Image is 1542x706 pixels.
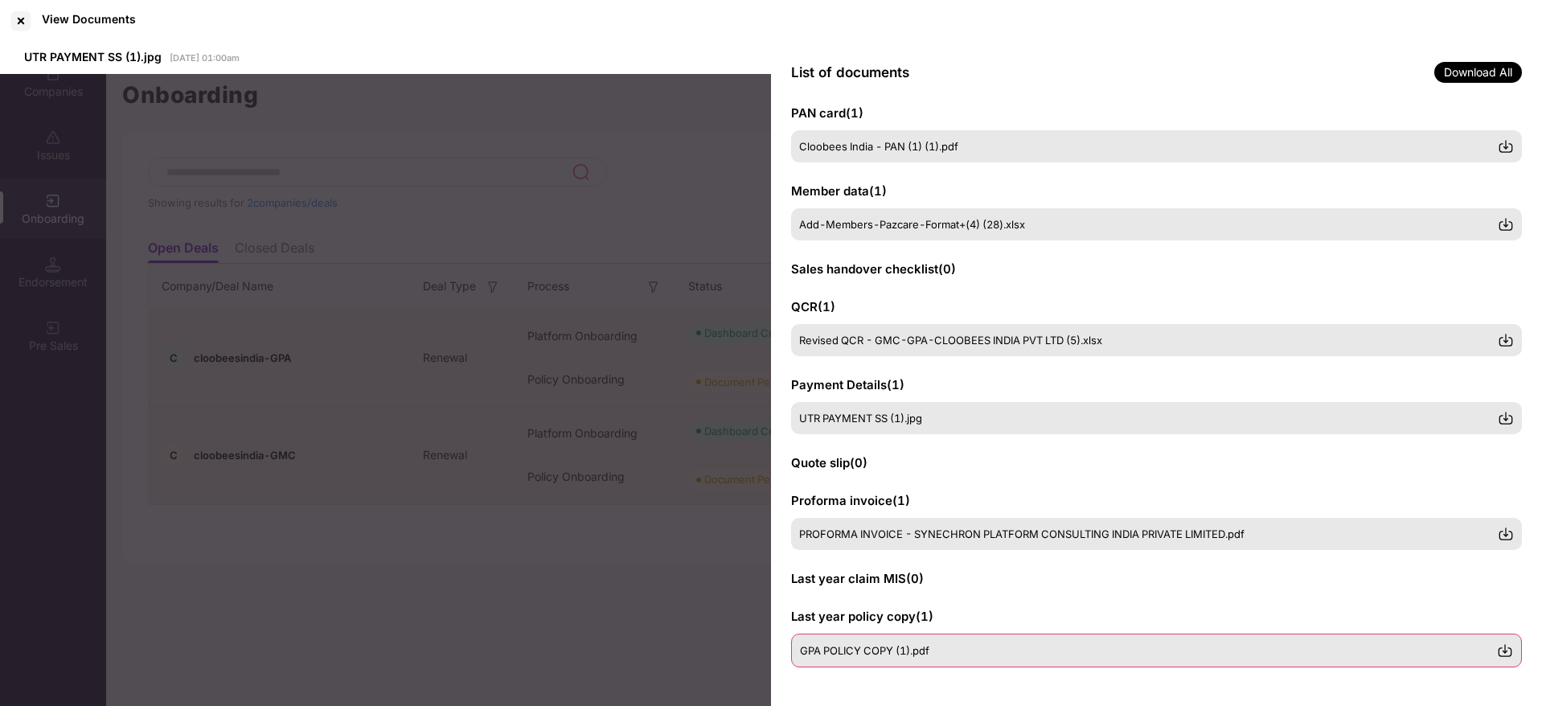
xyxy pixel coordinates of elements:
span: PAN card ( 1 ) [791,105,863,121]
img: svg+xml;base64,PHN2ZyBpZD0iRG93bmxvYWQtMzJ4MzIiIHhtbG5zPSJodHRwOi8vd3d3LnczLm9yZy8yMDAwL3N2ZyIgd2... [1498,138,1514,154]
span: Last year claim MIS ( 0 ) [791,571,924,586]
span: Quote slip ( 0 ) [791,455,867,470]
img: svg+xml;base64,PHN2ZyBpZD0iRG93bmxvYWQtMzJ4MzIiIHhtbG5zPSJodHRwOi8vd3d3LnczLm9yZy8yMDAwL3N2ZyIgd2... [1498,526,1514,542]
span: Member data ( 1 ) [791,183,887,199]
div: View Documents [42,12,136,26]
span: QCR ( 1 ) [791,299,835,314]
span: Proforma invoice ( 1 ) [791,493,910,508]
span: Last year policy copy ( 1 ) [791,609,933,624]
span: UTR PAYMENT SS (1).jpg [799,412,922,425]
span: [DATE] 01:00am [170,52,240,64]
img: svg+xml;base64,PHN2ZyBpZD0iRG93bmxvYWQtMzJ4MzIiIHhtbG5zPSJodHRwOi8vd3d3LnczLm9yZy8yMDAwL3N2ZyIgd2... [1498,332,1514,348]
span: Payment Details ( 1 ) [791,377,904,392]
span: Download All [1434,62,1522,83]
span: GPA POLICY COPY (1).pdf [800,644,929,657]
span: List of documents [791,64,909,80]
span: UTR PAYMENT SS (1).jpg [24,50,162,64]
img: svg+xml;base64,PHN2ZyBpZD0iRG93bmxvYWQtMzJ4MzIiIHhtbG5zPSJodHRwOi8vd3d3LnczLm9yZy8yMDAwL3N2ZyIgd2... [1498,410,1514,426]
span: PROFORMA INVOICE - SYNECHRON PLATFORM CONSULTING INDIA PRIVATE LIMITED.pdf [799,527,1245,540]
span: Sales handover checklist ( 0 ) [791,261,956,277]
img: svg+xml;base64,PHN2ZyBpZD0iRG93bmxvYWQtMzJ4MzIiIHhtbG5zPSJodHRwOi8vd3d3LnczLm9yZy8yMDAwL3N2ZyIgd2... [1498,216,1514,232]
span: Add-Members-Pazcare-Format+(4) (28).xlsx [799,218,1025,231]
span: Revised QCR - GMC-GPA-CLOOBEES INDIA PVT LTD (5).xlsx [799,334,1102,347]
img: svg+xml;base64,PHN2ZyBpZD0iRG93bmxvYWQtMzJ4MzIiIHhtbG5zPSJodHRwOi8vd3d3LnczLm9yZy8yMDAwL3N2ZyIgd2... [1497,642,1513,659]
span: Cloobees India - PAN (1) (1).pdf [799,140,958,153]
